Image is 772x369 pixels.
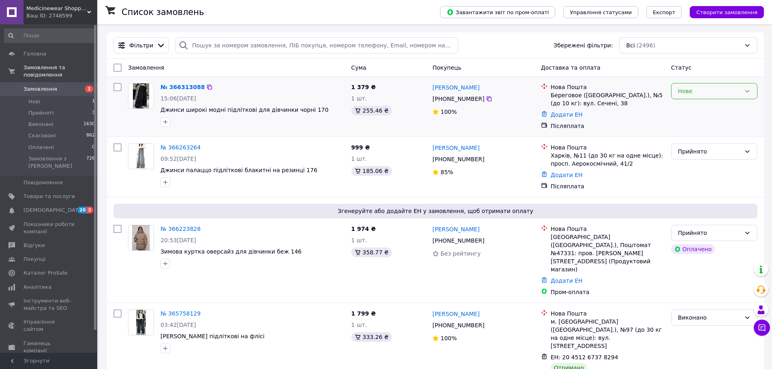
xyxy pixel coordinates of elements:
button: Створити замовлення [690,6,764,18]
input: Пошук за номером замовлення, ПІБ покупця, номером телефону, Email, номером накладної [175,37,458,53]
span: Cума [351,64,366,71]
span: Збережені фільтри: [554,41,613,49]
span: Оплачені [28,144,54,151]
span: 1630 [83,121,95,128]
span: Гаманець компанії [24,340,75,354]
div: Нова Пошта [551,83,665,91]
a: [PERSON_NAME] [432,225,479,233]
span: 15:06[DATE] [160,95,196,102]
div: Оплачено [671,244,715,254]
a: № 365758129 [160,310,201,317]
div: Виконано [678,313,741,322]
span: 09:52[DATE] [160,156,196,162]
span: 1 шт. [351,156,367,162]
span: Інструменти веб-майстра та SEO [24,297,75,312]
input: Пошук [4,28,96,43]
a: Фото товару [128,309,154,335]
span: Прийняті [28,109,53,117]
span: Відгуки [24,242,45,249]
a: [PERSON_NAME] [432,144,479,152]
a: [PERSON_NAME] підліткові на флісі [160,333,265,339]
a: [PERSON_NAME] [432,83,479,92]
span: 85% [441,169,453,175]
span: Управління сайтом [24,318,75,333]
span: Статус [671,64,692,71]
span: 862 [86,132,95,139]
a: Джинси широкі модні підліткові для дівчинки чорні 170 [160,107,329,113]
div: м. [GEOGRAPHIC_DATA] ([GEOGRAPHIC_DATA].), №97 (до 30 кг на одне місце): вул. [STREET_ADDRESS] [551,318,665,350]
span: 100% [441,109,457,115]
span: Замовлення з [PERSON_NAME] [28,155,86,170]
a: Додати ЕН [551,111,583,118]
a: Фото товару [128,83,154,109]
h1: Список замовлень [122,7,204,17]
span: Нові [28,98,40,105]
div: Пром-оплата [551,288,665,296]
span: Покупець [432,64,461,71]
a: Фото товару [128,225,154,251]
div: Прийнято [678,147,741,156]
div: Післяплата [551,182,665,190]
span: Каталог ProSale [24,269,67,277]
a: Фото товару [128,143,154,169]
span: Замовлення [24,85,57,93]
button: Експорт [646,6,682,18]
span: Фільтри [129,41,153,49]
span: 20 [77,207,87,213]
span: 1 974 ₴ [351,226,376,232]
img: Фото товару [136,310,145,335]
span: (2496) [637,42,656,49]
span: 1 379 ₴ [351,84,376,90]
div: Післяплата [551,122,665,130]
span: Показники роботи компанії [24,221,75,235]
span: 20:53[DATE] [160,237,196,243]
div: 358.77 ₴ [351,247,392,257]
span: Покупці [24,256,45,263]
img: Фото товару [132,225,150,250]
span: Без рейтингу [441,250,481,257]
img: Фото товару [133,83,149,109]
span: [DEMOGRAPHIC_DATA] [24,207,83,214]
div: Ваш ID: 2748599 [26,12,97,19]
div: [PHONE_NUMBER] [431,154,486,165]
span: Доставка та оплата [541,64,601,71]
span: 726 [86,155,95,170]
a: № 366223828 [160,226,201,232]
div: Береговое ([GEOGRAPHIC_DATA].), №5 (до 10 кг): вул. Сечені, 38 [551,91,665,107]
span: ЕН: 20 4512 6737 8294 [551,354,618,360]
div: Нова Пошта [551,309,665,318]
a: [PERSON_NAME] [432,310,479,318]
span: Створити замовлення [696,9,757,15]
a: № 366263264 [160,144,201,151]
span: Завантажити звіт по пром-оплаті [447,9,549,16]
span: Головна [24,50,46,58]
a: Додати ЕН [551,277,583,284]
div: Нова Пошта [551,143,665,151]
a: Зимова куртка оверсайз для дівчинки беж 146 [160,248,302,255]
div: [PHONE_NUMBER] [431,320,486,331]
span: Аналітика [24,284,51,291]
a: Додати ЕН [551,172,583,178]
span: 3 [92,109,95,117]
div: [GEOGRAPHIC_DATA] ([GEOGRAPHIC_DATA].), Поштомат №47331: пров. [PERSON_NAME][STREET_ADDRESS] (Про... [551,233,665,273]
div: [PHONE_NUMBER] [431,93,486,105]
div: Нова Пошта [551,225,665,233]
div: 255.46 ₴ [351,106,392,115]
span: Скасовані [28,132,56,139]
div: 185.06 ₴ [351,166,392,176]
div: 333.26 ₴ [351,332,392,342]
span: 1 [92,98,95,105]
span: 0 [92,144,95,151]
span: 1 799 ₴ [351,310,376,317]
span: 3 [87,207,93,213]
span: 1 шт. [351,95,367,102]
span: Повідомлення [24,179,63,186]
span: 100% [441,335,457,341]
img: Фото товару [136,144,146,169]
span: Замовлення [128,64,164,71]
a: Джинси палаццо підліткові блакитні на резинці 176 [160,167,317,173]
span: Замовлення та повідомлення [24,64,97,79]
